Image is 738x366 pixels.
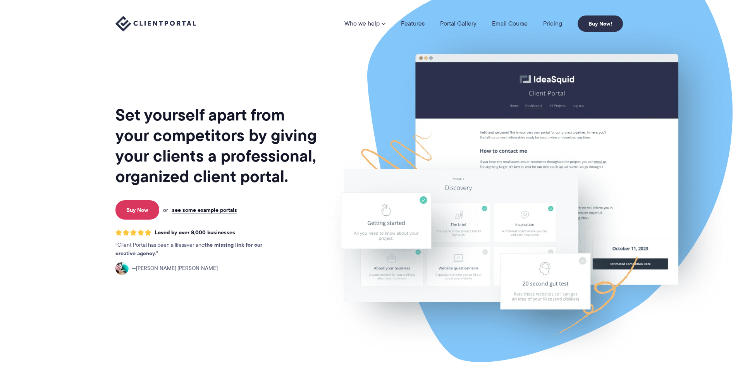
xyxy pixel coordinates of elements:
[115,241,262,258] strong: the missing link for our creative agency
[492,21,528,27] a: Email Course
[401,21,425,27] a: Features
[172,206,237,213] a: see some example portals
[115,105,318,187] h1: Set yourself apart from your competitors by giving your clients a professional, organized client ...
[578,15,623,32] a: Buy Now!
[543,21,562,27] a: Pricing
[132,264,218,273] span: [PERSON_NAME] [PERSON_NAME]
[344,21,385,27] a: Who we help
[155,229,235,236] span: Loved by over 8,000 businesses
[163,206,168,213] span: or
[115,200,159,220] a: Buy Now
[115,241,278,258] p: Client Portal has been a lifesaver and .
[440,21,477,27] a: Portal Gallery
